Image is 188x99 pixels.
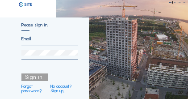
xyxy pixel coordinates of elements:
[50,85,78,93] a: No account? Sign up.
[21,73,48,82] div: Sign in.
[21,85,46,93] a: Forgot password?
[21,23,78,31] div: Please sign in.
[21,36,78,42] input: Email
[183,2,185,4] div: DE
[174,2,177,4] div: NL
[169,2,173,4] div: EN
[19,2,32,7] img: C-SITE logo
[179,2,182,4] div: FR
